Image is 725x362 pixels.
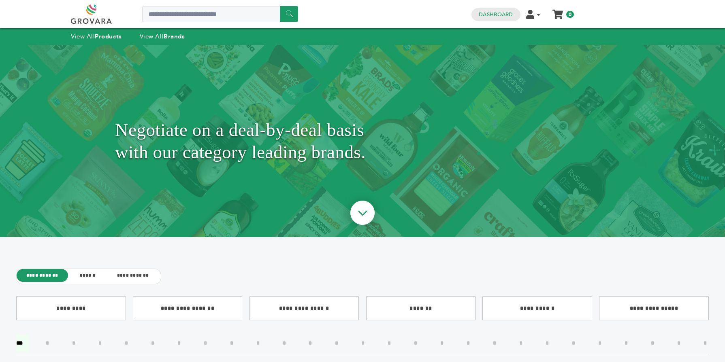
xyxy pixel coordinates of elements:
input: Search a product or brand... [142,6,298,22]
h1: Negotiate on a deal-by-deal basis with our category leading brands. [115,65,610,217]
strong: Brands [164,32,185,40]
a: View AllProducts [71,32,122,40]
a: Dashboard [479,11,513,18]
a: My Cart [553,7,563,16]
span: 0 [566,11,574,18]
a: View AllBrands [140,32,185,40]
img: ourBrandsHeroArrow.png [341,193,384,235]
strong: Products [95,32,122,40]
